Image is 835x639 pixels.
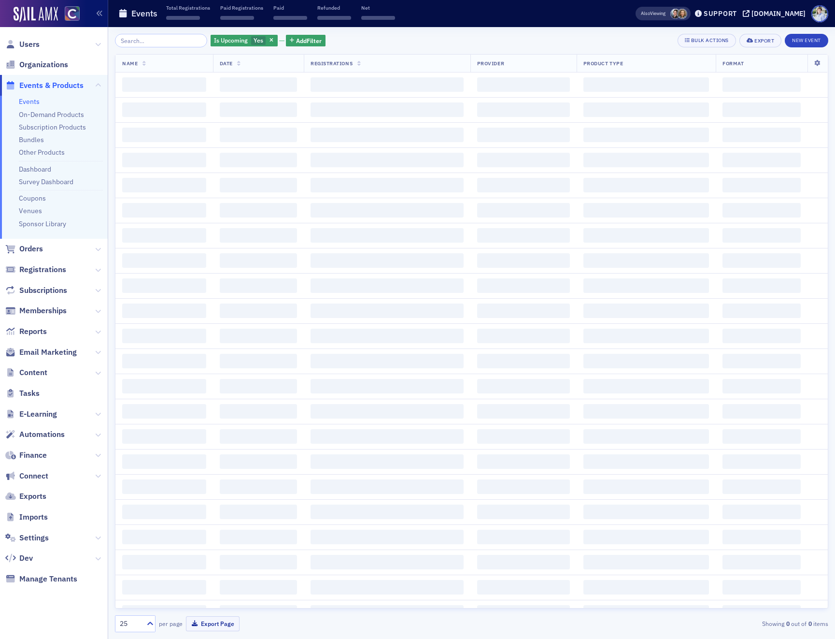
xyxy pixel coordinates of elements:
a: Registrations [5,264,66,275]
button: Bulk Actions [678,34,736,47]
a: Settings [5,533,49,543]
span: ‌ [583,102,709,117]
span: ‌ [311,153,464,167]
span: ‌ [122,128,206,142]
a: Memberships [5,305,67,316]
span: ‌ [122,329,206,343]
span: ‌ [311,580,464,595]
a: Venues [19,206,42,215]
a: Content [5,367,47,378]
div: [DOMAIN_NAME] [751,9,806,18]
p: Paid [273,4,307,11]
span: ‌ [722,404,801,419]
a: Email Marketing [5,347,77,358]
span: ‌ [311,77,464,92]
span: ‌ [583,429,709,444]
span: ‌ [477,379,570,393]
span: ‌ [122,429,206,444]
span: ‌ [477,77,570,92]
span: ‌ [477,429,570,444]
div: Support [704,9,737,18]
span: ‌ [722,429,801,444]
a: Finance [5,450,47,461]
span: ‌ [122,178,206,192]
a: Automations [5,429,65,440]
span: ‌ [722,153,801,167]
span: Settings [19,533,49,543]
span: ‌ [220,228,297,243]
span: ‌ [220,128,297,142]
p: Net [361,4,395,11]
span: ‌ [311,128,464,142]
p: Paid Registrations [220,4,263,11]
span: ‌ [583,253,709,268]
strong: 0 [784,619,791,628]
span: ‌ [220,354,297,368]
span: ‌ [477,278,570,293]
span: ‌ [477,605,570,620]
span: Exports [19,491,46,502]
span: ‌ [122,304,206,318]
span: Registrations [311,60,353,67]
span: Lindsay Moore [677,9,687,19]
span: ‌ [477,329,570,343]
span: Provider [477,60,504,67]
span: ‌ [583,530,709,544]
span: Product Type [583,60,623,67]
span: ‌ [122,153,206,167]
span: ‌ [583,203,709,218]
a: Users [5,39,40,50]
span: ‌ [220,253,297,268]
a: Survey Dashboard [19,177,73,186]
a: Sponsor Library [19,219,66,228]
span: ‌ [122,354,206,368]
span: ‌ [477,128,570,142]
button: Export [739,34,781,47]
span: ‌ [722,102,801,117]
span: ‌ [311,253,464,268]
span: ‌ [583,153,709,167]
span: ‌ [311,354,464,368]
span: ‌ [273,16,307,20]
span: ‌ [220,454,297,469]
span: ‌ [166,16,200,20]
span: Subscriptions [19,285,67,296]
span: ‌ [220,530,297,544]
span: ‌ [583,329,709,343]
span: ‌ [477,555,570,569]
div: Showing out of items [597,619,828,628]
span: Reports [19,326,47,337]
span: ‌ [477,304,570,318]
span: ‌ [477,178,570,192]
span: Connect [19,471,48,481]
span: ‌ [361,16,395,20]
span: ‌ [583,77,709,92]
span: ‌ [220,278,297,293]
span: Imports [19,512,48,523]
span: ‌ [583,354,709,368]
span: ‌ [722,77,801,92]
button: AddFilter [286,35,326,47]
a: Orders [5,244,43,254]
span: Profile [811,5,828,22]
span: ‌ [311,304,464,318]
span: ‌ [122,580,206,595]
span: ‌ [122,530,206,544]
a: Other Products [19,148,65,157]
span: ‌ [220,379,297,393]
span: ‌ [722,253,801,268]
a: Subscription Products [19,123,86,131]
span: ‌ [722,505,801,519]
span: ‌ [583,580,709,595]
div: Also [641,10,650,16]
span: ‌ [583,178,709,192]
button: New Event [785,34,828,47]
button: [DOMAIN_NAME] [743,10,809,17]
span: ‌ [722,329,801,343]
span: ‌ [220,304,297,318]
a: Coupons [19,194,46,203]
a: Dashboard [19,165,51,174]
h1: Events [131,8,157,19]
span: Content [19,367,47,378]
a: Bundles [19,135,44,144]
